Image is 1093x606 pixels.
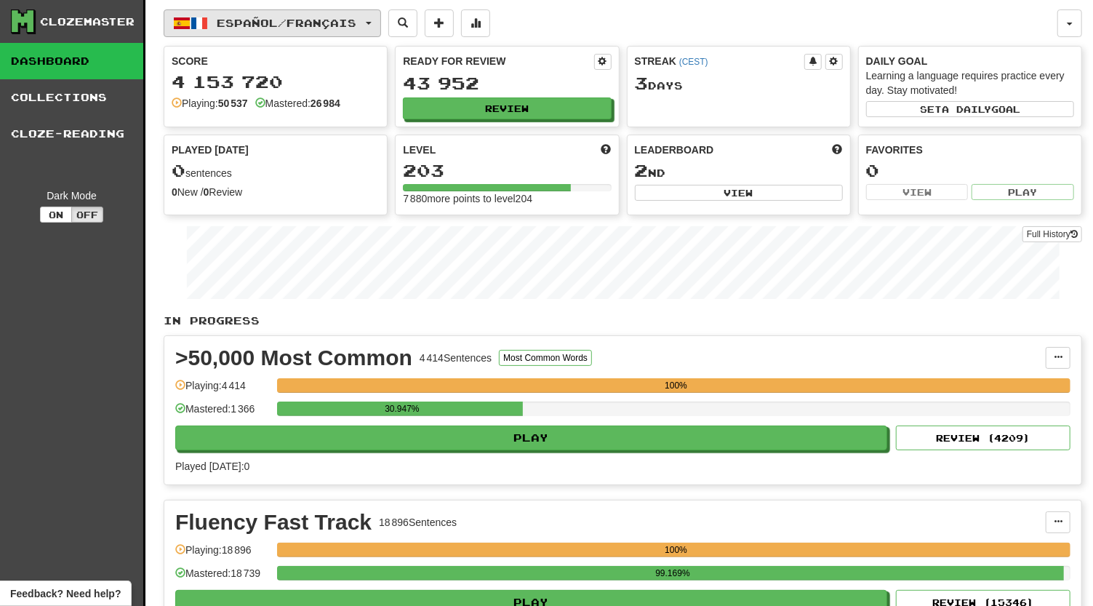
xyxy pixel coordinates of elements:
[866,143,1074,157] div: Favorites
[10,586,121,601] span: Open feedback widget
[1022,226,1082,242] a: Full History
[866,184,969,200] button: View
[175,511,372,533] div: Fluency Fast Track
[679,57,708,67] a: (CEST)
[635,185,843,201] button: View
[942,104,991,114] span: a daily
[175,378,270,402] div: Playing: 4 414
[281,566,1064,581] div: 99.169%
[635,74,843,93] div: Day s
[175,402,270,426] div: Mastered: 1 366
[255,96,340,111] div: Mastered:
[866,68,1074,97] div: Learning a language requires practice every day. Stay motivated!
[281,402,522,416] div: 30.947%
[379,515,457,530] div: 18 896 Sentences
[217,17,357,29] span: Español / Français
[403,74,611,92] div: 43 952
[281,543,1070,557] div: 100%
[172,73,380,91] div: 4 153 720
[388,9,417,37] button: Search sentences
[175,461,249,472] span: Played [DATE]: 0
[164,9,381,37] button: Español/Français
[11,188,132,203] div: Dark Mode
[635,162,843,180] div: nd
[403,162,611,180] div: 203
[403,54,593,68] div: Ready for Review
[172,160,185,180] span: 0
[461,9,490,37] button: More stats
[403,143,436,157] span: Level
[866,101,1074,117] button: Seta dailygoal
[635,73,649,93] span: 3
[172,185,380,199] div: New / Review
[175,426,887,450] button: Play
[175,566,270,590] div: Mastered: 18 739
[40,15,135,29] div: Clozemaster
[172,186,177,198] strong: 0
[420,351,492,365] div: 4 414 Sentences
[218,97,248,109] strong: 50 537
[866,54,1074,68] div: Daily Goal
[172,54,380,68] div: Score
[403,191,611,206] div: 7 880 more points to level 204
[175,543,270,567] div: Playing: 18 896
[281,378,1070,393] div: 100%
[175,347,412,369] div: >50,000 Most Common
[601,143,612,157] span: Score more points to level up
[866,162,1074,180] div: 0
[635,54,804,68] div: Streak
[164,314,1082,328] p: In Progress
[204,186,209,198] strong: 0
[403,97,611,119] button: Review
[635,143,714,157] span: Leaderboard
[71,207,103,223] button: Off
[425,9,454,37] button: Add sentence to collection
[972,184,1074,200] button: Play
[172,143,249,157] span: Played [DATE]
[635,160,649,180] span: 2
[896,426,1070,450] button: Review (4209)
[499,350,592,366] button: Most Common Words
[172,162,380,180] div: sentences
[172,96,248,111] div: Playing:
[833,143,843,157] span: This week in points, UTC
[40,207,72,223] button: On
[311,97,340,109] strong: 26 984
